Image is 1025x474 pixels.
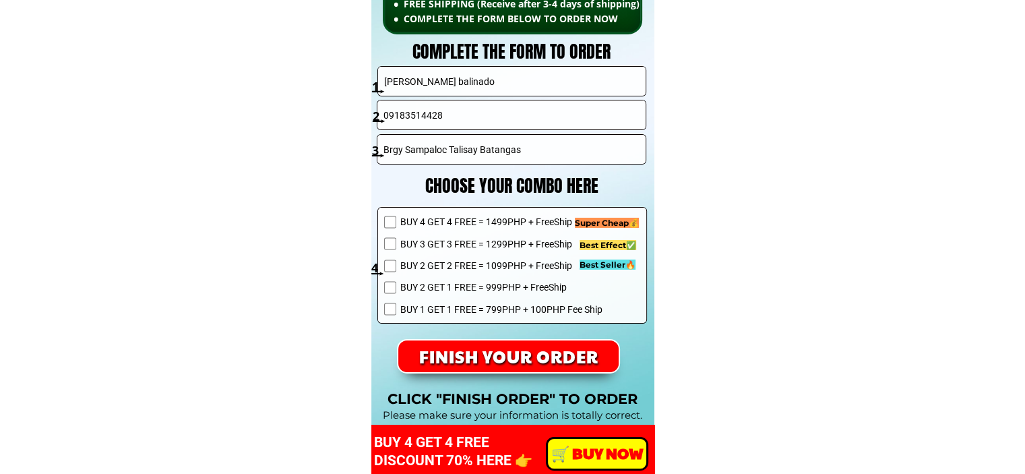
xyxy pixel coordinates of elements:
h3: CLICK "FINISH ORDER" TO ORDER [371,388,654,411]
span: Super Cheap💰 [575,218,639,228]
h3: BUY 4 GET 4 FREE DISCOUNT 70% HERE 👉 [374,434,578,471]
h3: 2 [373,107,387,126]
span: Best Seller🔥 [580,260,635,270]
span: BUY 1 GET 1 FREE = 799PHP + 100PHP Fee Ship [400,302,602,317]
p: FINISH YOUR ORDER [398,340,619,372]
p: ️🛒 BUY NOW [548,439,646,469]
h3: CHOOSE YOUR COMBO HERE [392,172,631,200]
h3: 3 [372,141,386,160]
span: Best Effect✅ [580,240,636,250]
span: BUY 3 GET 3 FREE = 1299PHP + FreeShip [400,237,602,251]
li: COMPLETE THE FORM BELOW TO ORDER NOW [394,11,691,26]
span: BUY 2 GET 2 FREE = 1099PHP + FreeShip [400,258,602,273]
input: Phone Number* (+63/09) [380,100,643,129]
span: BUY 2 GET 1 FREE = 999PHP + FreeShip [400,280,602,295]
span: BUY 4 GET 4 FREE = 1499PHP + FreeShip [400,214,602,229]
h3: COMPLETE THE FORM TO ORDER [371,38,652,66]
h3: 1 [372,77,386,96]
input: Full Address* ( Province - City - Barangay ) [380,135,643,164]
input: Your Name* [381,67,644,96]
h3: 4 [371,258,385,278]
